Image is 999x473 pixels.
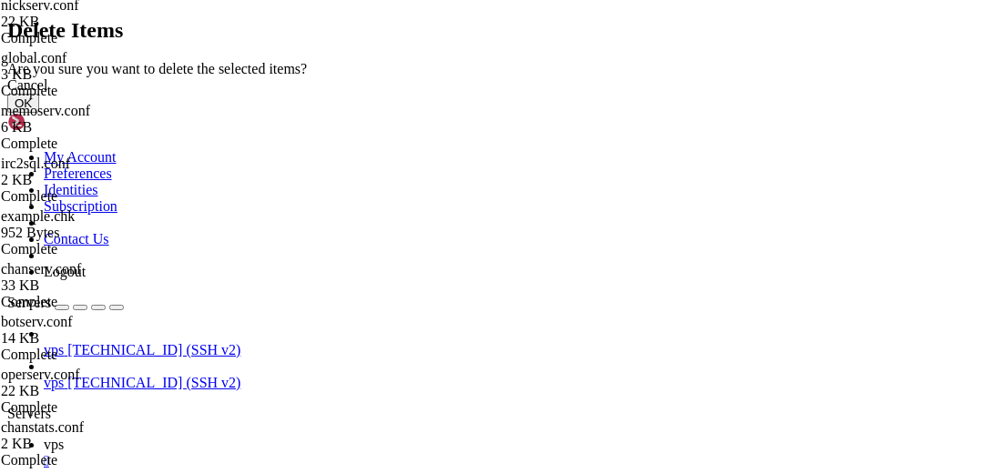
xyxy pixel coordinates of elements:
x-row: System load: 0.0 Processes: 161 [7,73,760,89]
x-row: 0 updates can be applied immediately. [7,204,760,220]
span: global.conf [1,50,66,65]
span: chanserv.conf [1,261,183,294]
span: chanstats.conf [1,419,183,452]
div: 33 KB [1,277,183,294]
span: operserv.conf [1,367,183,399]
x-row: : $ [7,367,760,384]
div: Complete [1,136,183,152]
div: 2 KB [1,436,183,452]
x-row: Learn more about enabling ESM Apps service at [URL][DOMAIN_NAME] [7,253,760,269]
div: Complete [1,294,183,310]
span: botserv.conf [1,314,183,347]
span: memoserv.conf [1,103,183,136]
div: 3 KB [1,66,183,83]
span: botserv.conf [1,314,73,329]
div: Complete [1,452,183,468]
span: ~ [131,368,138,383]
span: iowanetwork@main [7,368,124,383]
span: example.chk [1,208,183,241]
div: Complete [1,347,183,363]
x-row: Last login: [DATE] from [TECHNICAL_ID] [7,302,760,318]
div: 14 KB [1,330,183,347]
x-row: Expanded Security Maintenance for Applications is not enabled. [7,171,760,187]
span: irc2sql.conf [1,156,70,171]
span: example.chk [1,208,75,224]
x-row: To run a command as administrator (user "root"), use "sudo <command>". [7,318,760,335]
div: 952 Bytes [1,225,183,241]
span: operserv.conf [1,367,79,382]
span: global.conf [1,50,183,83]
x-row: * Support: [URL][DOMAIN_NAME] [7,7,760,24]
div: 22 KB [1,383,183,399]
x-row: System information as of [DATE] [7,40,760,56]
span: memoserv.conf [1,103,90,118]
div: 6 KB [1,119,183,136]
div: Complete [1,188,183,205]
x-row: Usage of /: 10.7% of 98.31GB Users logged in: 0 [7,89,760,106]
div: Complete [1,399,183,416]
x-row: 12 additional security updates can be applied with ESM Apps. [7,236,760,253]
div: (20, 22) [161,367,168,384]
x-row: Swap usage: 0% [7,122,760,138]
span: chanstats.conf [1,419,84,435]
div: Complete [1,83,183,99]
span: irc2sql.conf [1,156,183,188]
div: 22 KB [1,14,183,30]
div: Complete [1,30,183,46]
div: Complete [1,241,183,257]
span: chanserv.conf [1,261,81,277]
div: 2 KB [1,172,183,188]
x-row: See "man sudo_root" for details. [7,335,760,351]
x-row: Memory usage: 10% IPv4 address for eth0: [TECHNICAL_ID] [7,106,760,122]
